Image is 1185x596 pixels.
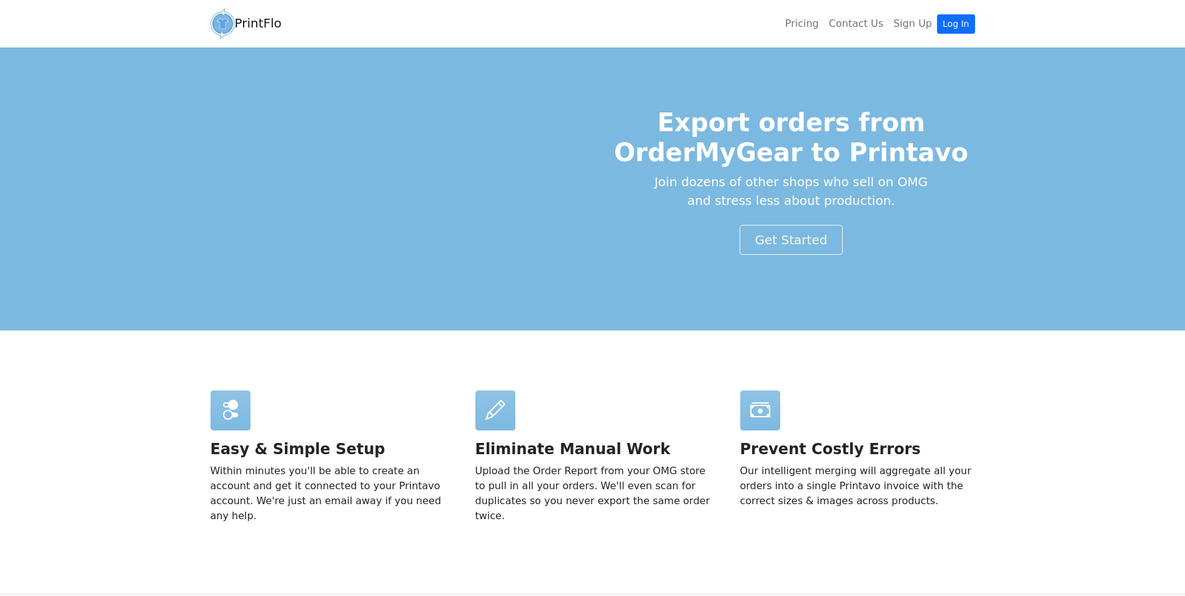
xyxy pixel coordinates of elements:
[211,8,235,39] img: circular_logo-4a08d987a9942ce4795adb5847083485d81243b80dbf4c7330427bb863ee0966.png
[608,107,975,167] h1: Export orders from OrderMyGear to Printavo
[211,5,282,42] a: PrintFlo
[888,11,937,36] a: Sign Up
[937,14,974,34] a: Log In
[740,464,975,509] p: Our intelligent merging will aggregate all your orders into a single Printavo invoice with the co...
[780,11,824,36] a: Pricing
[740,225,843,255] a: Get Started
[824,11,888,36] a: Contact Us
[475,440,710,459] h2: Eliminate Manual Work
[475,464,710,524] p: Upload the Order Report from your OMG store to pull in all your orders. We'll even scan for dupli...
[740,440,975,459] h2: Prevent Costly Errors
[608,172,975,210] p: Join dozens of other shops who sell on OMG and stress less about production.
[211,464,445,524] p: Within minutes you'll be able to create an account and get it connected to your Printavo account....
[211,440,445,459] h2: Easy & Simple Setup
